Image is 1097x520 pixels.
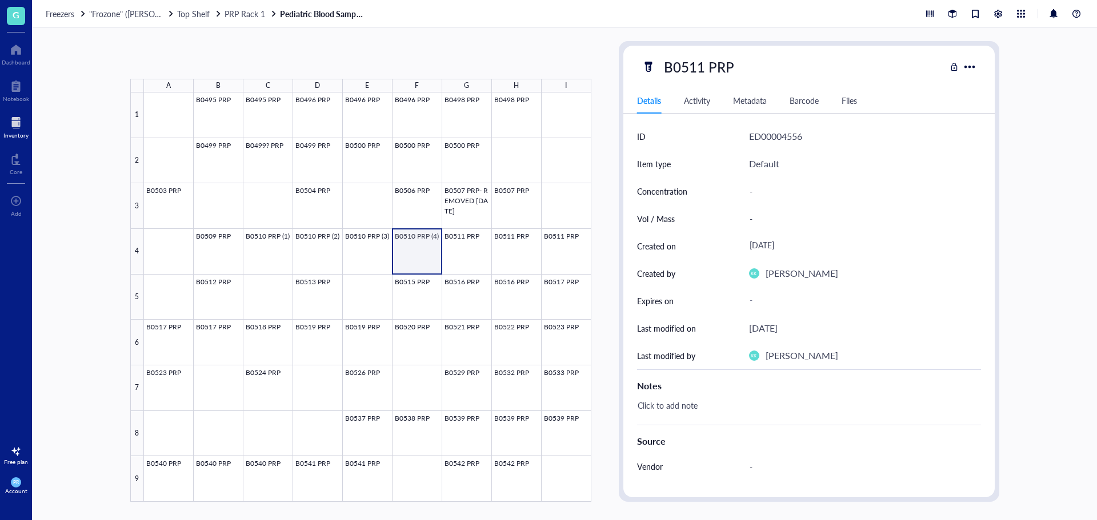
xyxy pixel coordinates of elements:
div: B0511 PRP [659,55,739,79]
div: Notes [637,379,981,393]
div: - [744,207,976,231]
div: Expires on [637,295,674,307]
a: Top ShelfPRP Rack 1 [177,9,278,19]
div: A [166,78,171,93]
div: Files [842,94,857,107]
div: 2 [130,138,144,184]
div: Source [637,434,981,448]
div: Item type [637,158,671,170]
div: Add [11,210,22,217]
span: PR [13,479,19,485]
a: Core [10,150,22,175]
div: Core [10,168,22,175]
a: Dashboard [2,41,30,66]
div: Created on [637,240,676,252]
div: Dashboard [2,59,30,66]
div: Created by [637,267,675,280]
div: 9 [130,456,144,502]
div: [PERSON_NAME] [766,348,838,363]
div: Inventory [3,132,29,139]
div: Barcode [790,94,819,107]
div: 8 [130,411,144,457]
div: - [744,291,976,311]
div: - [744,179,976,203]
div: 4 [130,229,144,275]
div: Free plan [4,458,28,465]
div: 6 [130,320,144,365]
div: [DATE] [749,321,778,336]
span: G [13,7,19,22]
span: "Frozone" ([PERSON_NAME]/[PERSON_NAME]) [89,8,259,19]
div: 1 [130,92,144,138]
span: PRP Rack 1 [225,8,265,19]
div: [DATE] [744,236,976,256]
div: Notebook [3,95,29,102]
div: F [415,78,419,93]
div: B [216,78,221,93]
div: Last modified by [637,349,695,362]
div: Details [637,94,661,107]
div: 5 [130,275,144,320]
a: Notebook [3,77,29,102]
div: H [514,78,519,93]
a: Inventory [3,114,29,139]
span: KK [751,271,757,276]
div: C [266,78,270,93]
span: Top Shelf [177,8,210,19]
div: 3 [130,183,144,229]
span: Freezers [46,8,74,19]
div: Metadata [733,94,767,107]
div: Vol / Mass [637,212,675,225]
a: Pediatric Blood Samples [MEDICAL_DATA] Box 9 [280,9,366,19]
div: D [315,78,320,93]
div: Last modified on [637,322,696,334]
div: ED00004556 [749,129,802,144]
div: ID [637,130,646,143]
a: Freezers [46,9,87,19]
div: - [744,482,976,506]
div: [PERSON_NAME] [766,266,838,281]
div: Vendor [637,460,663,473]
div: Account [5,487,27,494]
div: Concentration [637,185,687,197]
div: Reference [637,487,672,500]
span: KK [751,353,757,358]
div: Default [749,156,779,171]
div: 7 [130,365,144,411]
div: Activity [684,94,710,107]
div: I [565,78,567,93]
div: G [464,78,469,93]
div: - [744,454,976,478]
a: "Frozone" ([PERSON_NAME]/[PERSON_NAME]) [89,9,175,19]
div: E [365,78,369,93]
div: Click to add note [632,397,976,425]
